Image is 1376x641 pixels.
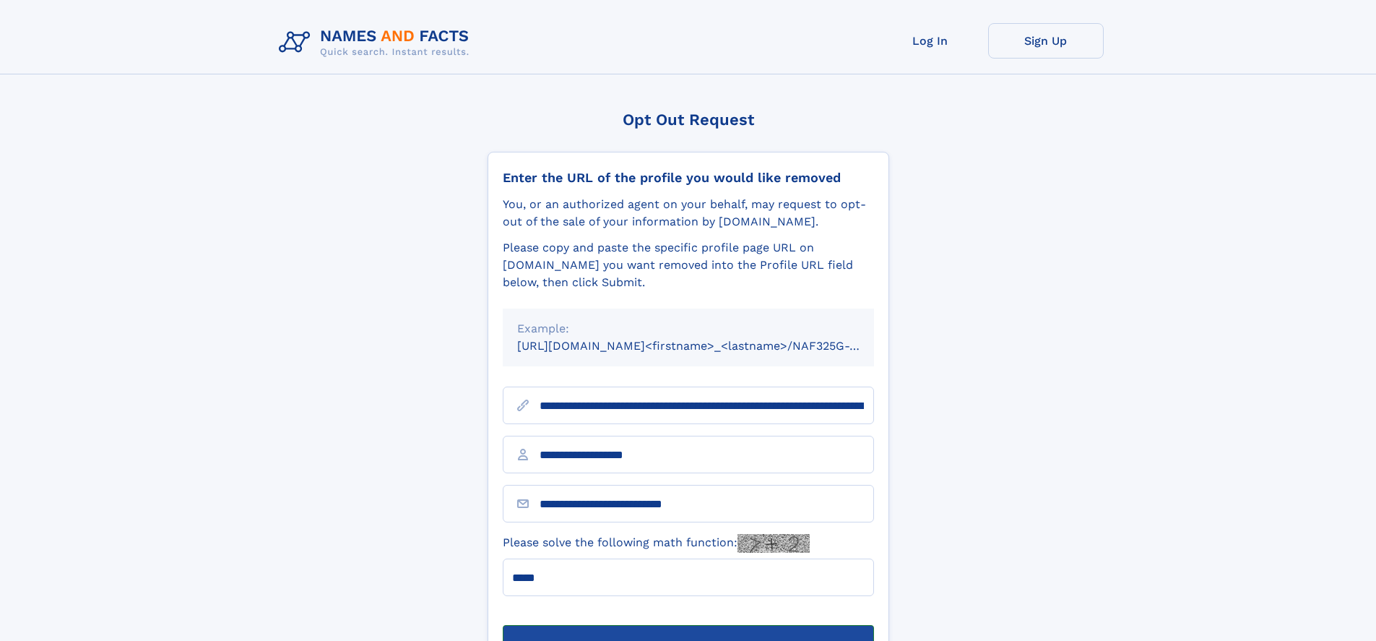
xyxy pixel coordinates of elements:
[517,339,901,353] small: [URL][DOMAIN_NAME]<firstname>_<lastname>/NAF325G-xxxxxxxx
[873,23,988,59] a: Log In
[503,196,874,231] div: You, or an authorized agent on your behalf, may request to opt-out of the sale of your informatio...
[273,23,481,62] img: Logo Names and Facts
[988,23,1104,59] a: Sign Up
[503,239,874,291] div: Please copy and paste the specific profile page URL on [DOMAIN_NAME] you want removed into the Pr...
[503,534,810,553] label: Please solve the following math function:
[517,320,860,337] div: Example:
[488,111,889,129] div: Opt Out Request
[503,170,874,186] div: Enter the URL of the profile you would like removed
